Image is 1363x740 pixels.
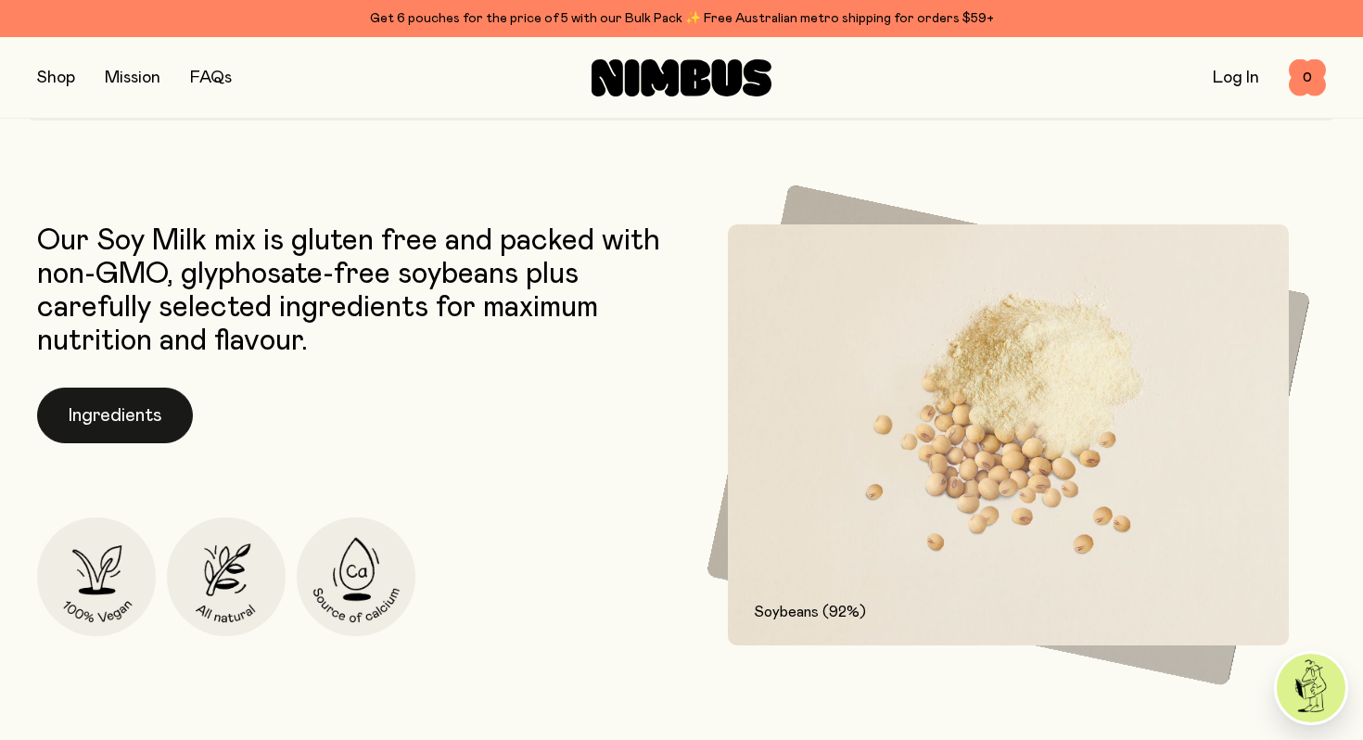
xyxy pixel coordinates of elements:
[728,224,1289,645] img: 92% Soybeans and soybean powder
[1213,70,1259,86] a: Log In
[105,70,160,86] a: Mission
[754,601,1263,623] p: Soybeans (92%)
[37,224,672,358] p: Our Soy Milk mix is gluten free and packed with non-GMO, glyphosate-free soybeans plus carefully ...
[1289,59,1326,96] button: 0
[190,70,232,86] a: FAQs
[37,388,193,443] button: Ingredients
[37,7,1326,30] div: Get 6 pouches for the price of 5 with our Bulk Pack ✨ Free Australian metro shipping for orders $59+
[1277,654,1345,722] img: agent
